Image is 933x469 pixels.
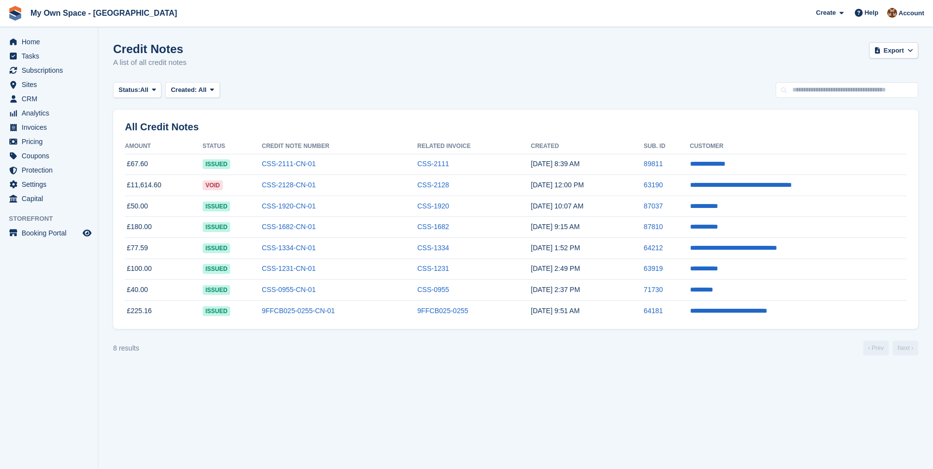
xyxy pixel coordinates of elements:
[203,285,231,295] span: issued
[125,121,906,133] h2: All Credit Notes
[5,192,93,205] a: menu
[644,139,690,154] th: Sub. ID
[27,5,181,21] a: My Own Space - [GEOGRAPHIC_DATA]
[531,223,579,231] time: 2025-05-30 08:15:20 UTC
[22,78,81,91] span: Sites
[113,82,161,98] button: Status: All
[5,35,93,49] a: menu
[644,264,663,272] a: 63919
[262,244,316,252] a: CSS-1334-CN-01
[9,214,98,224] span: Storefront
[262,139,417,154] th: Credit Note Number
[5,163,93,177] a: menu
[5,177,93,191] a: menu
[5,135,93,148] a: menu
[203,264,231,274] span: issued
[125,196,203,217] td: £50.00
[22,226,81,240] span: Booking Portal
[690,139,907,154] th: Customer
[417,160,449,168] a: CSS-2111
[816,8,836,18] span: Create
[5,120,93,134] a: menu
[417,244,449,252] a: CSS-1334
[884,46,904,56] span: Export
[899,8,924,18] span: Account
[22,192,81,205] span: Capital
[81,227,93,239] a: Preview store
[644,286,663,293] a: 71730
[125,238,203,259] td: £77.59
[5,106,93,120] a: menu
[140,85,149,95] span: All
[644,307,663,315] a: 64181
[5,149,93,163] a: menu
[262,286,316,293] a: CSS-0955-CN-01
[22,35,81,49] span: Home
[125,259,203,280] td: £100.00
[5,78,93,91] a: menu
[22,120,81,134] span: Invoices
[203,222,231,232] span: issued
[165,82,219,98] button: Created: All
[22,63,81,77] span: Subscriptions
[22,149,81,163] span: Coupons
[531,160,579,168] time: 2025-07-28 07:39:46 UTC
[262,202,316,210] a: CSS-1920-CN-01
[531,139,644,154] th: Created
[869,42,918,59] button: Export
[171,86,197,93] span: Created:
[22,177,81,191] span: Settings
[5,92,93,106] a: menu
[203,202,231,211] span: issued
[887,8,897,18] img: Gary Chamberlain
[22,135,81,148] span: Pricing
[22,49,81,63] span: Tasks
[644,244,663,252] a: 64212
[531,202,583,210] time: 2025-06-25 09:07:05 UTC
[644,160,663,168] a: 89811
[113,42,186,56] h1: Credit Notes
[531,307,579,315] time: 2025-01-31 09:51:56 UTC
[22,163,81,177] span: Protection
[262,264,316,272] a: CSS-1231-CN-01
[262,223,316,231] a: CSS-1682-CN-01
[5,226,93,240] a: menu
[119,85,140,95] span: Status:
[531,181,584,189] time: 2025-07-11 11:00:37 UTC
[644,181,663,189] a: 63190
[125,217,203,238] td: £180.00
[125,154,203,175] td: £67.60
[203,139,262,154] th: Status
[198,86,207,93] span: All
[125,139,203,154] th: Amount
[644,223,663,231] a: 87810
[531,264,580,272] time: 2025-04-21 13:49:25 UTC
[22,106,81,120] span: Analytics
[531,244,580,252] time: 2025-05-08 12:52:45 UTC
[531,286,580,293] time: 2025-04-10 13:37:49 UTC
[8,6,23,21] img: stora-icon-8386f47178a22dfd0bd8f6a31ec36ba5ce8667c1dd55bd0f319d3a0aa187defe.svg
[861,341,920,355] nav: Page
[262,181,316,189] a: CSS-2128-CN-01
[203,306,231,316] span: issued
[865,8,878,18] span: Help
[113,57,186,68] p: A list of all credit notes
[893,341,918,355] a: Next
[125,280,203,301] td: £40.00
[417,307,468,315] a: 9FFCB025-0255
[113,343,139,353] div: 8 results
[417,202,449,210] a: CSS-1920
[125,175,203,196] td: £11,614.60
[5,63,93,77] a: menu
[644,202,663,210] a: 87037
[417,181,449,189] a: CSS-2128
[203,243,231,253] span: issued
[417,286,449,293] a: CSS-0955
[863,341,889,355] a: Previous
[203,159,231,169] span: issued
[262,307,335,315] a: 9FFCB025-0255-CN-01
[417,139,531,154] th: Related Invoice
[5,49,93,63] a: menu
[125,300,203,321] td: £225.16
[22,92,81,106] span: CRM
